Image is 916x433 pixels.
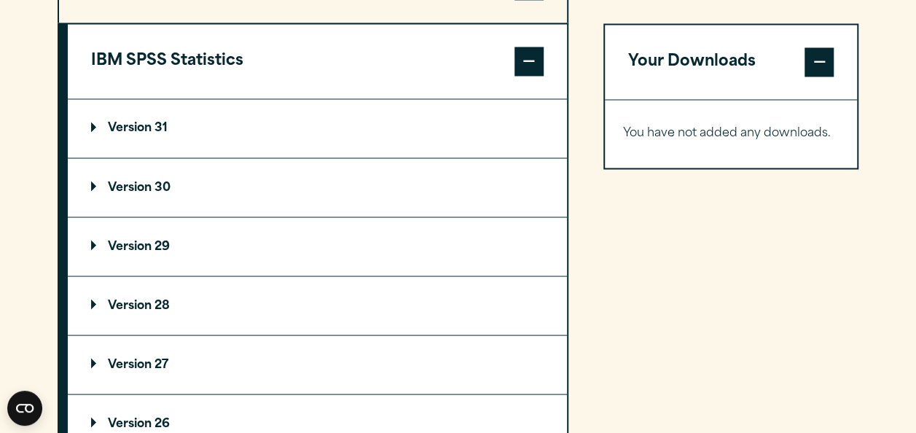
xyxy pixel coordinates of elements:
p: Version 27 [91,359,168,370]
p: Version 26 [91,418,170,429]
summary: Version 27 [68,335,567,394]
button: Your Downloads [605,25,858,99]
button: IBM SPSS Statistics [68,24,567,98]
p: Version 29 [91,241,170,252]
summary: Version 31 [68,99,567,157]
p: Version 31 [91,122,168,134]
p: Version 30 [91,182,171,193]
p: Version 28 [91,300,170,311]
summary: Version 29 [68,217,567,276]
summary: Version 28 [68,276,567,335]
p: You have not added any downloads. [623,123,839,144]
button: Open CMP widget [7,391,42,426]
summary: Version 30 [68,158,567,216]
div: Your Downloads [605,99,858,168]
